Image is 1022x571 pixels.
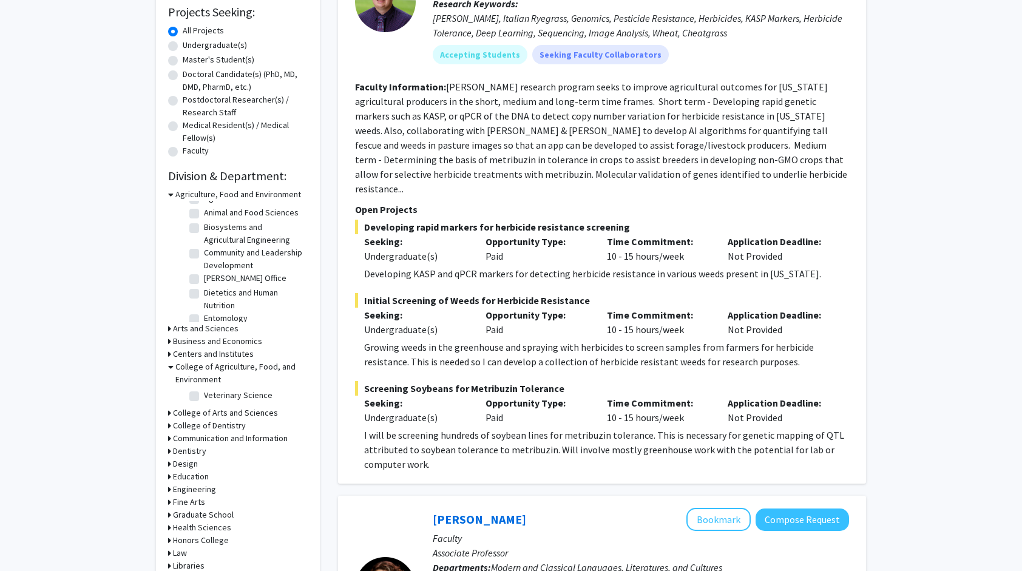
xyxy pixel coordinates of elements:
[355,293,849,308] span: Initial Screening of Weeds for Herbicide Resistance
[355,381,849,396] span: Screening Soybeans for Metribuzin Tolerance
[364,396,467,410] p: Seeking:
[173,534,229,547] h3: Honors College
[175,188,301,201] h3: Agriculture, Food and Environment
[598,308,719,337] div: 10 - 15 hours/week
[607,234,710,249] p: Time Commitment:
[364,266,849,281] p: Developing KASP and qPCR markers for detecting herbicide resistance in various weeds present in [...
[364,308,467,322] p: Seeking:
[433,45,527,64] mat-chip: Accepting Students
[173,458,198,470] h3: Design
[204,221,305,246] label: Biosystems and Agricultural Engineering
[173,432,288,445] h3: Communication and Information
[204,246,305,272] label: Community and Leadership Development
[183,53,254,66] label: Master's Student(s)
[476,396,598,425] div: Paid
[173,547,187,559] h3: Law
[719,308,840,337] div: Not Provided
[756,508,849,531] button: Compose Request to Molly Blasing
[433,546,849,560] p: Associate Professor
[204,312,248,325] label: Entomology
[355,220,849,234] span: Developing rapid markers for herbicide resistance screening
[728,396,831,410] p: Application Deadline:
[532,45,669,64] mat-chip: Seeking Faculty Collaborators
[173,407,278,419] h3: College of Arts and Sciences
[728,234,831,249] p: Application Deadline:
[183,144,209,157] label: Faculty
[364,234,467,249] p: Seeking:
[719,396,840,425] div: Not Provided
[486,234,589,249] p: Opportunity Type:
[183,39,247,52] label: Undergraduate(s)
[607,396,710,410] p: Time Commitment:
[355,81,847,195] fg-read-more: [PERSON_NAME] research program seeks to improve agricultural outcomes for [US_STATE] agricultural...
[364,322,467,337] div: Undergraduate(s)
[183,24,224,37] label: All Projects
[433,11,849,40] div: [PERSON_NAME], Italian Ryegrass, Genomics, Pesticide Resistance, Herbicides, KASP Markers, Herbic...
[598,396,719,425] div: 10 - 15 hours/week
[486,396,589,410] p: Opportunity Type:
[173,419,246,432] h3: College of Dentistry
[355,202,849,217] p: Open Projects
[173,470,209,483] h3: Education
[173,508,234,521] h3: Graduate School
[364,428,849,471] p: I will be screening hundreds of soybean lines for metribuzin tolerance. This is necessary for gen...
[355,81,446,93] b: Faculty Information:
[168,5,308,19] h2: Projects Seeking:
[173,348,254,360] h3: Centers and Institutes
[204,389,272,402] label: Veterinary Science
[173,445,206,458] h3: Dentistry
[607,308,710,322] p: Time Commitment:
[686,508,751,531] button: Add Molly Blasing to Bookmarks
[364,410,467,425] div: Undergraduate(s)
[598,234,719,263] div: 10 - 15 hours/week
[433,512,526,527] a: [PERSON_NAME]
[173,322,239,335] h3: Arts and Sciences
[719,234,840,263] div: Not Provided
[476,308,598,337] div: Paid
[728,308,831,322] p: Application Deadline:
[173,496,205,508] h3: Fine Arts
[486,308,589,322] p: Opportunity Type:
[175,360,308,386] h3: College of Agriculture, Food, and Environment
[173,335,262,348] h3: Business and Economics
[476,234,598,263] div: Paid
[173,483,216,496] h3: Engineering
[364,249,467,263] div: Undergraduate(s)
[183,93,308,119] label: Postdoctoral Researcher(s) / Research Staff
[364,340,849,369] p: Growing weeds in the greenhouse and spraying with herbicides to screen samples from farmers for h...
[204,272,286,285] label: [PERSON_NAME] Office
[433,531,849,546] p: Faculty
[204,286,305,312] label: Dietetics and Human Nutrition
[204,206,299,219] label: Animal and Food Sciences
[173,521,231,534] h3: Health Sciences
[9,516,52,562] iframe: Chat
[168,169,308,183] h2: Division & Department:
[183,119,308,144] label: Medical Resident(s) / Medical Fellow(s)
[183,68,308,93] label: Doctoral Candidate(s) (PhD, MD, DMD, PharmD, etc.)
